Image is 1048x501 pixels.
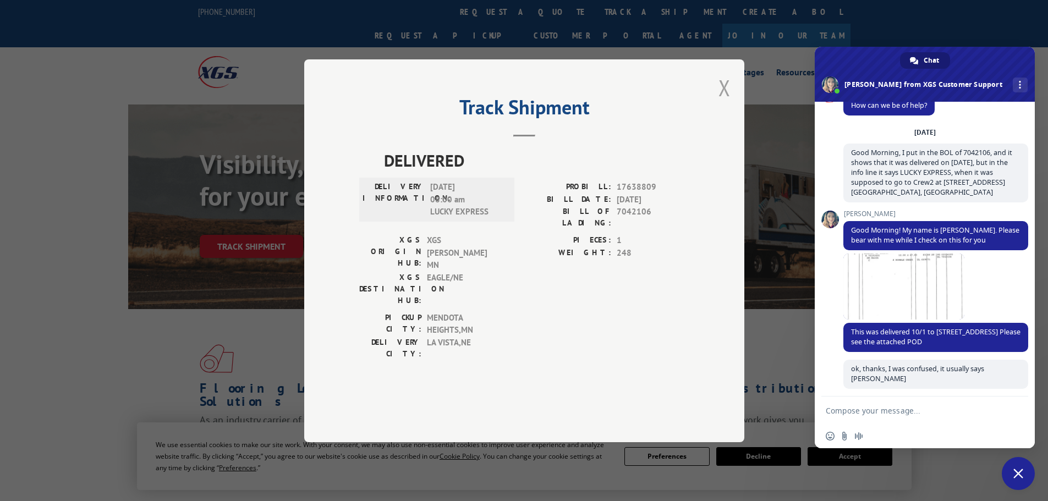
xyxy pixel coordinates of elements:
[826,406,1000,416] textarea: Compose your message...
[524,246,611,259] label: WEIGHT:
[617,246,689,259] span: 248
[617,234,689,247] span: 1
[359,234,421,272] label: XGS ORIGIN HUB:
[851,327,1020,346] span: This was delivered 10/1 to [STREET_ADDRESS] Please see the attached POD
[851,225,1019,245] span: Good Morning! My name is [PERSON_NAME]. Please bear with me while I check on this for you
[427,234,501,272] span: XGS [PERSON_NAME] MN
[1013,78,1028,92] div: More channels
[524,181,611,194] label: PROBILL:
[826,432,835,441] span: Insert an emoji
[427,336,501,359] span: LA VISTA , NE
[924,52,939,69] span: Chat
[359,336,421,359] label: DELIVERY CITY:
[524,193,611,206] label: BILL DATE:
[843,210,1028,218] span: [PERSON_NAME]
[359,100,689,120] h2: Track Shipment
[427,271,501,306] span: EAGLE/NE
[617,181,689,194] span: 17638809
[430,181,504,218] span: [DATE] 08:00 am LUCKY EXPRESS
[524,234,611,247] label: PIECES:
[617,193,689,206] span: [DATE]
[914,129,936,136] div: [DATE]
[524,206,611,229] label: BILL OF LADING:
[718,73,731,102] button: Close modal
[384,148,689,173] span: DELIVERED
[363,181,425,218] label: DELIVERY INFORMATION:
[427,311,501,336] span: MENDOTA HEIGHTS , MN
[359,271,421,306] label: XGS DESTINATION HUB:
[854,432,863,441] span: Audio message
[617,206,689,229] span: 7042106
[359,311,421,336] label: PICKUP CITY:
[840,432,849,441] span: Send a file
[851,364,984,383] span: ok, thanks, I was confused, it usually says [PERSON_NAME]
[851,148,1012,197] span: Good Morning, I put in the BOL of 7042106, and it shows that it was delivered on [DATE], but in t...
[851,101,927,110] span: How can we be of help?
[1002,457,1035,490] div: Close chat
[900,52,950,69] div: Chat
